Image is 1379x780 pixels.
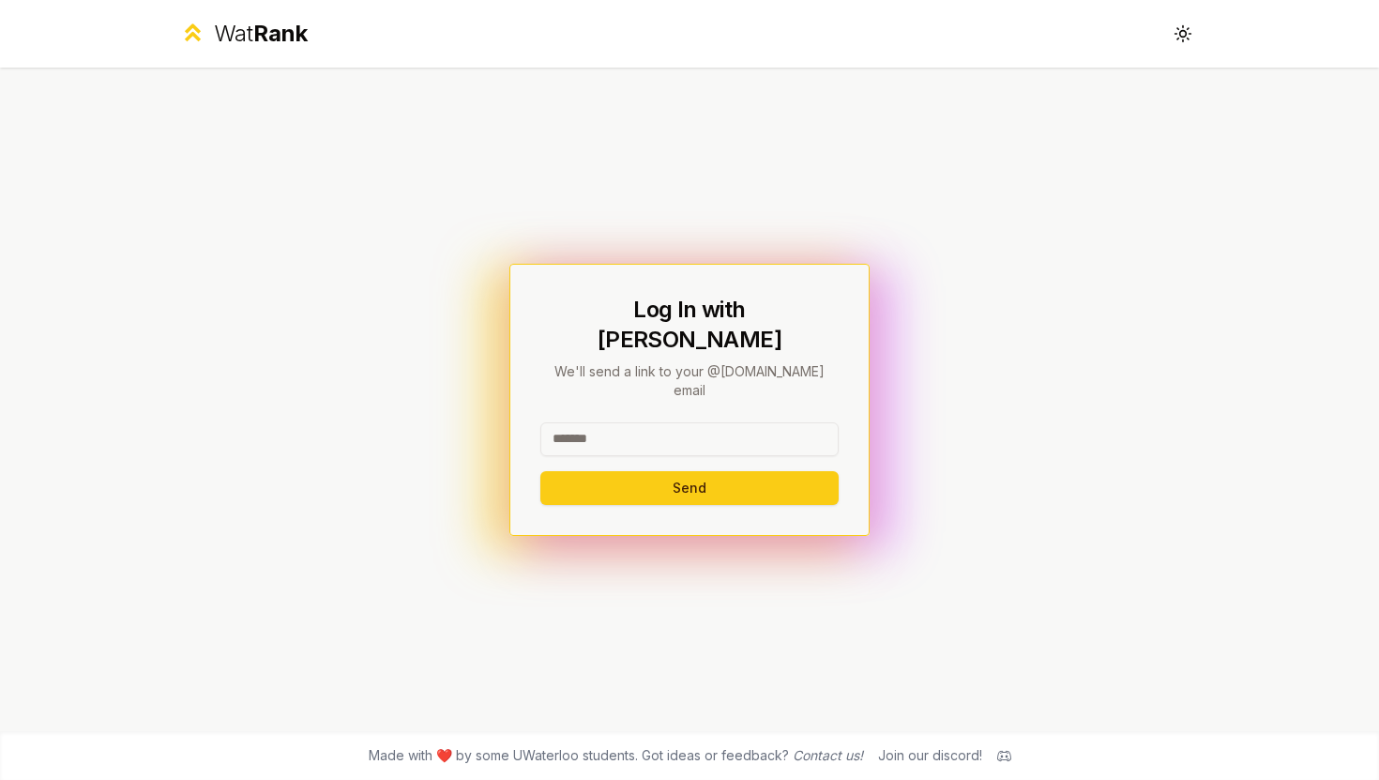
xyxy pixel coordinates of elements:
span: Made with ❤️ by some UWaterloo students. Got ideas or feedback? [369,746,863,765]
p: We'll send a link to your @[DOMAIN_NAME] email [540,362,839,400]
div: Wat [214,19,308,49]
a: Contact us! [793,747,863,763]
div: Join our discord! [878,746,982,765]
a: WatRank [179,19,308,49]
button: Send [540,471,839,505]
span: Rank [253,20,308,47]
h1: Log In with [PERSON_NAME] [540,295,839,355]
